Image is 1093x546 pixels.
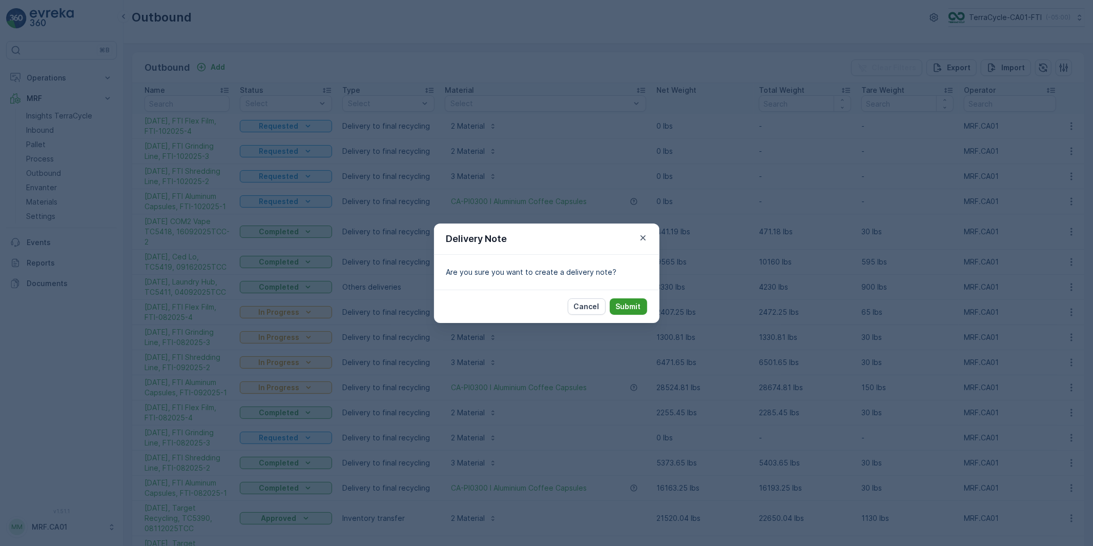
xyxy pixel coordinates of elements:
p: Delivery Note [446,232,507,246]
button: Cancel [568,298,606,315]
p: Are you sure you want to create a delivery note? [446,267,647,277]
p: Cancel [574,301,600,312]
p: Submit [616,301,641,312]
button: Submit [610,298,647,315]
